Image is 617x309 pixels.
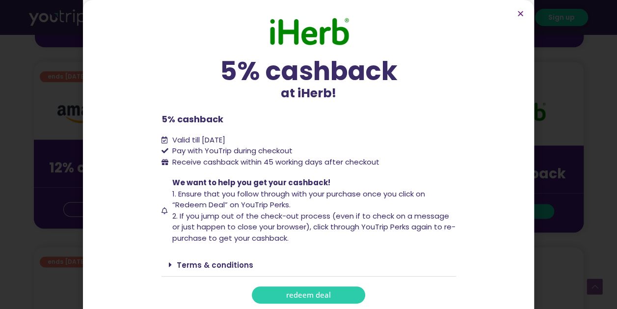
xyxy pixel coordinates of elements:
[161,58,456,84] div: 5% cashback
[286,291,331,299] span: redeem deal
[170,157,379,168] span: Receive cashback within 45 working days after checkout
[172,189,425,210] span: 1. Ensure that you follow through with your purchase once you click on “Redeem Deal” on YouTrip P...
[172,211,456,243] span: 2. If you jump out of the check-out process (even if to check on a message or just happen to clos...
[252,286,365,304] a: redeem deal
[161,58,456,103] div: at iHerb!
[177,260,253,270] a: Terms & conditions
[172,177,330,188] span: We want to help you get your cashback!
[517,10,524,17] a: Close
[170,145,293,157] span: Pay with YouTrip during checkout
[170,135,225,146] span: Valid till [DATE]
[161,253,456,277] div: Terms & conditions
[161,112,456,126] p: 5% cashback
